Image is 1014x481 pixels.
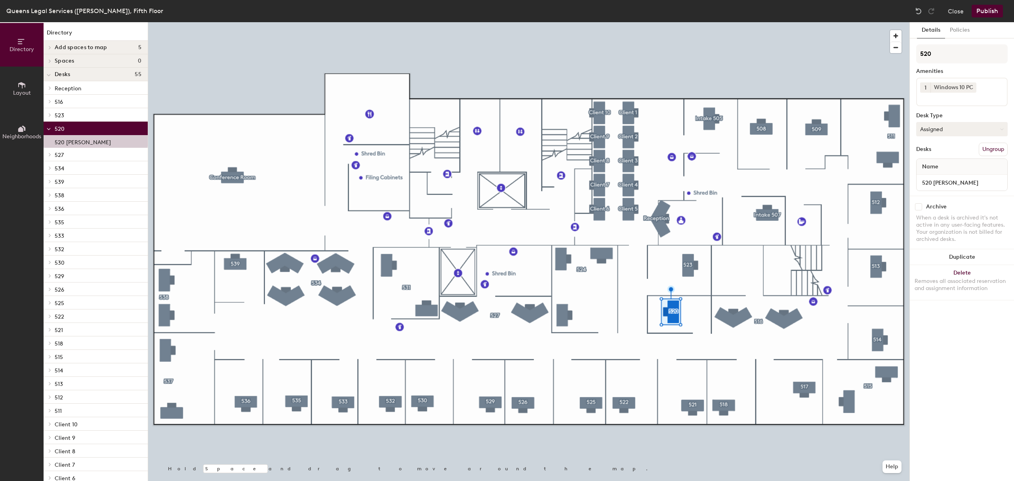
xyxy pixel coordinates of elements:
[55,462,75,468] span: Client 7
[138,58,141,64] span: 0
[916,146,931,153] div: Desks
[918,160,942,174] span: Name
[55,381,63,387] span: 513
[55,165,64,172] span: 534
[55,126,65,132] span: 520
[918,177,1006,188] input: Unnamed desk
[55,313,64,320] span: 522
[55,273,64,280] span: 529
[979,143,1008,156] button: Ungroup
[55,219,64,226] span: 535
[920,82,930,93] button: 1
[10,46,34,53] span: Directory
[55,435,75,441] span: Client 9
[55,71,70,78] span: Desks
[44,29,148,41] h1: Directory
[55,192,64,199] span: 538
[882,460,902,473] button: Help
[916,214,1008,243] div: When a desk is archived it's not active in any user-facing features. Your organization is not bil...
[916,122,1008,136] button: Assigned
[138,44,141,51] span: 5
[55,448,75,455] span: Client 8
[915,278,1009,292] div: Removes all associated reservation and assignment information
[6,6,163,16] div: Queens Legal Services ([PERSON_NAME]), Fifth Floor
[55,112,64,119] span: 523
[55,152,64,158] span: 527
[55,137,111,146] p: 520 [PERSON_NAME]
[924,84,926,92] span: 1
[55,206,64,212] span: 536
[13,90,31,96] span: Layout
[55,408,62,414] span: 511
[916,113,1008,119] div: Desk Type
[930,82,976,93] div: Windows 10 PC
[55,340,63,347] span: 518
[55,300,64,307] span: 525
[916,68,1008,74] div: Amenities
[972,5,1003,17] button: Publish
[55,421,78,428] span: Client 10
[55,327,63,334] span: 521
[55,354,63,361] span: 515
[55,233,64,239] span: 533
[948,5,964,17] button: Close
[910,249,1014,265] button: Duplicate
[135,71,141,78] span: 55
[910,265,1014,300] button: DeleteRemoves all associated reservation and assignment information
[915,7,923,15] img: Undo
[927,7,935,15] img: Redo
[55,367,63,374] span: 514
[55,260,65,266] span: 530
[55,394,63,401] span: 512
[55,58,74,64] span: Spaces
[55,286,64,293] span: 526
[55,85,81,92] span: Reception
[917,22,945,38] button: Details
[55,99,63,105] span: 516
[926,204,947,210] div: Archive
[55,179,64,185] span: 539
[945,22,974,38] button: Policies
[55,246,64,253] span: 532
[55,44,107,51] span: Add spaces to map
[2,133,41,140] span: Neighborhoods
